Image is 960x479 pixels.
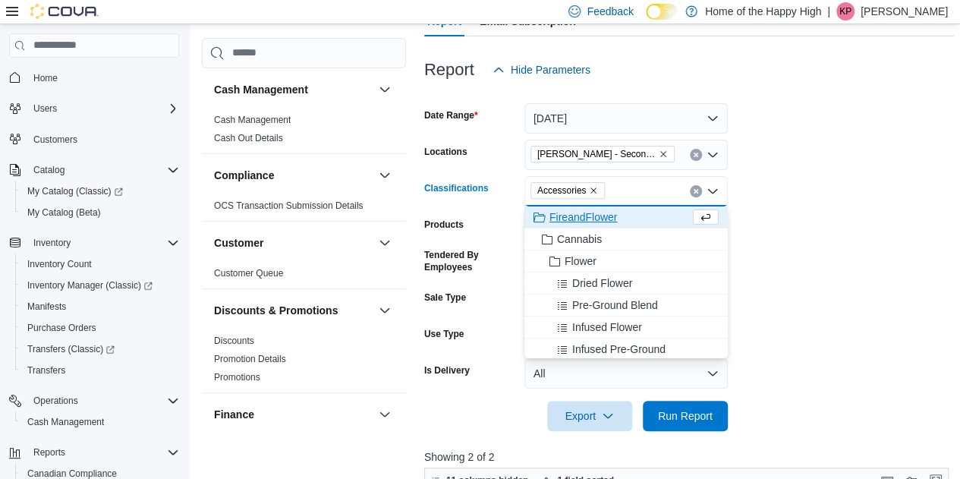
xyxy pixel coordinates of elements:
button: All [524,358,728,389]
button: Manifests [15,296,185,317]
button: Operations [3,390,185,411]
button: Clear input [690,149,702,161]
span: FireandFlower [549,210,617,225]
span: Infused Pre-Ground [572,342,666,357]
span: Transfers [27,364,65,377]
button: Users [3,98,185,119]
button: Customers [3,128,185,150]
button: Finance [376,405,394,424]
a: Transfers [21,361,71,380]
a: OCS Transaction Submission Details [214,200,364,211]
span: Hide Parameters [511,62,590,77]
a: Home [27,69,64,87]
button: [DATE] [524,103,728,134]
span: Purchase Orders [21,319,179,337]
span: Pre-Ground Blend [572,298,658,313]
button: Export [547,401,632,431]
button: Inventory Count [15,254,185,275]
h3: Compliance [214,168,274,183]
span: My Catalog (Beta) [27,206,101,219]
button: Infused Flower [524,317,728,339]
button: Dried Flower [524,273,728,295]
p: [PERSON_NAME] [861,2,948,20]
h3: Customer [214,235,263,251]
button: Inventory [3,232,185,254]
button: Cash Management [15,411,185,433]
a: Promotion Details [214,354,286,364]
a: Inventory Count [21,255,98,273]
span: Reports [27,443,179,462]
span: Users [27,99,179,118]
label: Tendered By Employees [424,249,518,273]
label: Is Delivery [424,364,470,377]
button: Pre-Ground Blend [524,295,728,317]
span: Customer Queue [214,267,283,279]
button: Transfers [15,360,185,381]
a: Cash Management [214,115,291,125]
button: Catalog [3,159,185,181]
span: Accessories [537,183,587,198]
span: Flower [565,254,596,269]
button: Cannabis [524,228,728,251]
label: Use Type [424,328,464,340]
a: Transfers (Classic) [15,339,185,360]
button: Operations [27,392,84,410]
button: Infused Pre-Ground [524,339,728,361]
label: Date Range [424,109,478,121]
img: Cova [30,4,99,19]
button: Clear input [690,185,702,197]
span: Infused Flower [572,320,642,335]
button: Reports [27,443,71,462]
button: Reports [3,442,185,463]
span: KP [839,2,851,20]
button: Finance [214,407,373,422]
span: Inventory Manager (Classic) [21,276,179,295]
span: Promotions [214,371,260,383]
h3: Discounts & Promotions [214,303,338,318]
span: My Catalog (Classic) [27,185,123,197]
span: Inventory [33,237,71,249]
a: Manifests [21,298,72,316]
span: [PERSON_NAME] - Second Ave - Prairie Records [537,147,656,162]
span: Transfers (Classic) [21,340,179,358]
button: Customer [214,235,373,251]
a: My Catalog (Classic) [15,181,185,202]
button: Compliance [214,168,373,183]
a: Promotions [214,372,260,383]
button: Remove Accessories from selection in this group [589,186,598,195]
span: Feedback [587,4,633,19]
div: Cash Management [202,111,406,153]
span: Accessories [530,182,606,199]
button: Remove Warman - Second Ave - Prairie Records from selection in this group [659,150,668,159]
input: Dark Mode [646,4,678,20]
p: | [827,2,830,20]
span: Promotion Details [214,353,286,365]
span: Customers [33,134,77,146]
span: My Catalog (Beta) [21,203,179,222]
span: Inventory Count [21,255,179,273]
p: Showing 2 of 2 [424,449,954,465]
span: Cash Management [27,416,104,428]
button: My Catalog (Beta) [15,202,185,223]
h3: Report [424,61,474,79]
a: Cash Out Details [214,133,283,143]
label: Locations [424,146,467,158]
span: Discounts [214,335,254,347]
span: Manifests [27,301,66,313]
span: Cash Out Details [214,132,283,144]
a: Cash Management [21,413,110,431]
a: Inventory Manager (Classic) [15,275,185,296]
span: Catalog [27,161,179,179]
p: Home of the Happy High [705,2,821,20]
div: Compliance [202,197,406,221]
span: Inventory Count [27,258,92,270]
span: My Catalog (Classic) [21,182,179,200]
div: Customer [202,264,406,288]
button: Close list of options [707,185,719,197]
span: Warman - Second Ave - Prairie Records [530,146,675,162]
button: Inventory [27,234,77,252]
span: Inventory [27,234,179,252]
button: Open list of options [707,149,719,161]
a: Customer Queue [214,268,283,279]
